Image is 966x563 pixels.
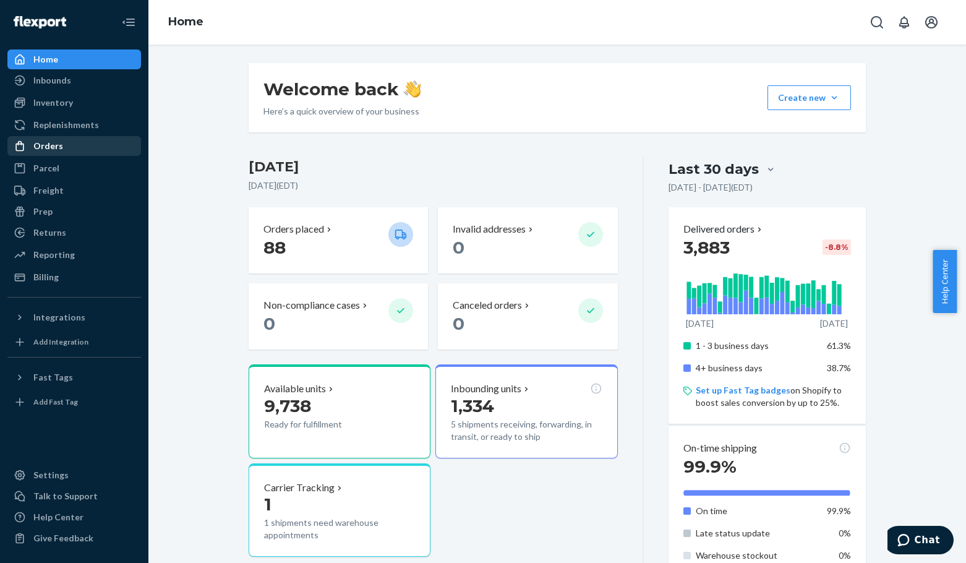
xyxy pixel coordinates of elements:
[263,313,275,334] span: 0
[887,526,954,557] iframe: Opens a widget where you can chat to one of our agents
[823,239,851,255] div: -8.8 %
[249,157,618,177] h3: [DATE]
[168,15,203,28] a: Home
[7,528,141,548] button: Give Feedback
[7,332,141,352] a: Add Integration
[827,363,851,373] span: 38.7%
[827,340,851,351] span: 61.3%
[865,10,889,35] button: Open Search Box
[264,481,335,495] p: Carrier Tracking
[33,119,99,131] div: Replenishments
[264,395,311,416] span: 9,738
[7,223,141,243] a: Returns
[33,74,71,87] div: Inbounds
[683,222,764,236] button: Delivered orders
[839,528,851,538] span: 0%
[263,298,360,312] p: Non-compliance cases
[683,237,730,258] span: 3,883
[438,207,617,273] button: Invalid addresses 0
[669,181,753,194] p: [DATE] - [DATE] ( EDT )
[14,16,66,28] img: Flexport logo
[33,271,59,283] div: Billing
[264,494,271,515] span: 1
[33,162,59,174] div: Parcel
[7,115,141,135] a: Replenishments
[696,384,851,409] p: on Shopify to boost sales conversion by up to 25%.
[919,10,944,35] button: Open account menu
[263,222,324,236] p: Orders placed
[264,382,326,396] p: Available units
[696,549,818,562] p: Warehouse stockout
[263,105,421,118] p: Here’s a quick overview of your business
[7,181,141,200] a: Freight
[827,505,851,516] span: 99.9%
[451,418,602,443] p: 5 shipments receiving, forwarding, in transit, or ready to ship
[451,395,494,416] span: 1,334
[33,511,83,523] div: Help Center
[453,313,464,334] span: 0
[249,364,430,458] button: Available units9,738Ready for fulfillment
[33,184,64,197] div: Freight
[249,179,618,192] p: [DATE] ( EDT )
[33,249,75,261] div: Reporting
[33,337,88,347] div: Add Integration
[7,202,141,221] a: Prep
[892,10,917,35] button: Open notifications
[669,160,759,179] div: Last 30 days
[33,311,85,324] div: Integrations
[696,385,790,395] a: Set up Fast Tag badges
[264,517,415,541] p: 1 shipments need warehouse appointments
[249,463,430,557] button: Carrier Tracking11 shipments need warehouse appointments
[683,441,757,455] p: On-time shipping
[33,469,69,481] div: Settings
[7,486,141,506] button: Talk to Support
[33,226,66,239] div: Returns
[7,507,141,527] a: Help Center
[696,505,818,517] p: On time
[7,49,141,69] a: Home
[249,283,428,350] button: Non-compliance cases 0
[33,53,58,66] div: Home
[696,362,818,374] p: 4+ business days
[453,222,526,236] p: Invalid addresses
[438,283,617,350] button: Canceled orders 0
[7,71,141,90] a: Inbounds
[33,140,63,152] div: Orders
[683,456,737,477] span: 99.9%
[33,397,78,407] div: Add Fast Tag
[264,418,378,431] p: Ready for fulfillment
[33,371,73,384] div: Fast Tags
[696,527,818,539] p: Late status update
[158,4,213,40] ol: breadcrumbs
[33,490,98,502] div: Talk to Support
[933,250,957,313] button: Help Center
[7,392,141,412] a: Add Fast Tag
[686,317,714,330] p: [DATE]
[767,85,851,110] button: Create new
[116,10,141,35] button: Close Navigation
[7,158,141,178] a: Parcel
[33,532,93,544] div: Give Feedback
[7,93,141,113] a: Inventory
[404,80,421,98] img: hand-wave emoji
[33,205,53,218] div: Prep
[263,78,421,100] h1: Welcome back
[7,267,141,287] a: Billing
[263,237,286,258] span: 88
[453,298,522,312] p: Canceled orders
[820,317,848,330] p: [DATE]
[7,245,141,265] a: Reporting
[249,207,428,273] button: Orders placed 88
[696,340,818,352] p: 1 - 3 business days
[7,465,141,485] a: Settings
[451,382,521,396] p: Inbounding units
[33,97,73,109] div: Inventory
[7,307,141,327] button: Integrations
[839,550,851,561] span: 0%
[7,136,141,156] a: Orders
[7,367,141,387] button: Fast Tags
[435,364,617,458] button: Inbounding units1,3345 shipments receiving, forwarding, in transit, or ready to ship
